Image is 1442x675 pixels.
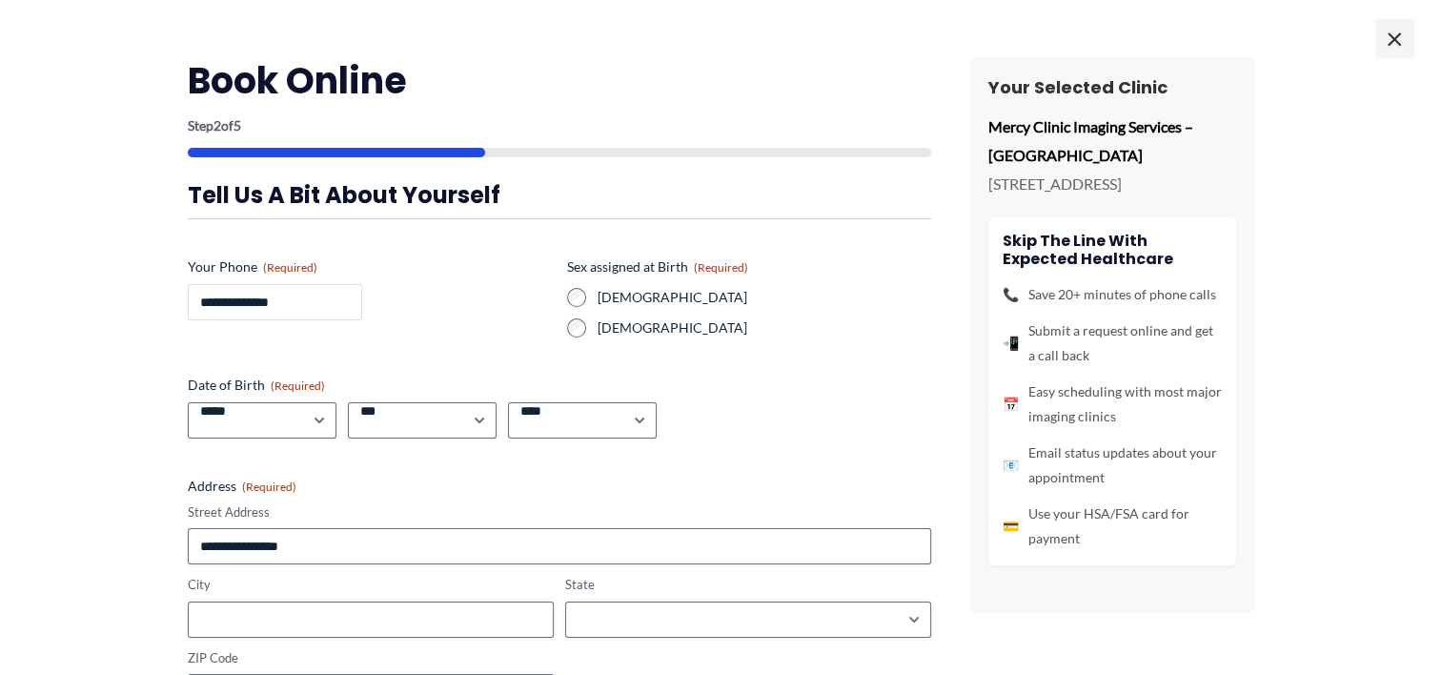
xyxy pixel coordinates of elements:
label: [DEMOGRAPHIC_DATA] [598,288,931,307]
span: 2 [213,117,221,133]
li: Easy scheduling with most major imaging clinics [1003,379,1222,429]
legend: Address [188,477,296,496]
span: (Required) [263,260,317,275]
label: City [188,576,554,594]
span: 💳 [1003,514,1019,539]
p: Step of [188,119,931,133]
h3: Tell us a bit about yourself [188,180,931,210]
span: 📅 [1003,392,1019,417]
span: 📲 [1003,331,1019,356]
legend: Sex assigned at Birth [567,257,748,276]
span: 📧 [1003,453,1019,478]
li: Submit a request online and get a call back [1003,318,1222,368]
p: [STREET_ADDRESS] [988,170,1236,198]
label: ZIP Code [188,649,554,667]
li: Use your HSA/FSA card for payment [1003,501,1222,551]
span: 📞 [1003,282,1019,307]
p: Mercy Clinic Imaging Services – [GEOGRAPHIC_DATA] [988,112,1236,169]
span: (Required) [694,260,748,275]
h4: Skip the line with Expected Healthcare [1003,232,1222,268]
legend: Date of Birth [188,376,325,395]
label: Street Address [188,503,931,522]
label: [DEMOGRAPHIC_DATA] [598,318,931,337]
span: 5 [234,117,241,133]
label: State [565,576,931,594]
li: Save 20+ minutes of phone calls [1003,282,1222,307]
h2: Book Online [188,57,931,104]
li: Email status updates about your appointment [1003,440,1222,490]
span: × [1375,19,1413,57]
span: (Required) [271,378,325,393]
h3: Your Selected Clinic [988,76,1236,98]
label: Your Phone [188,257,552,276]
span: (Required) [242,480,296,494]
